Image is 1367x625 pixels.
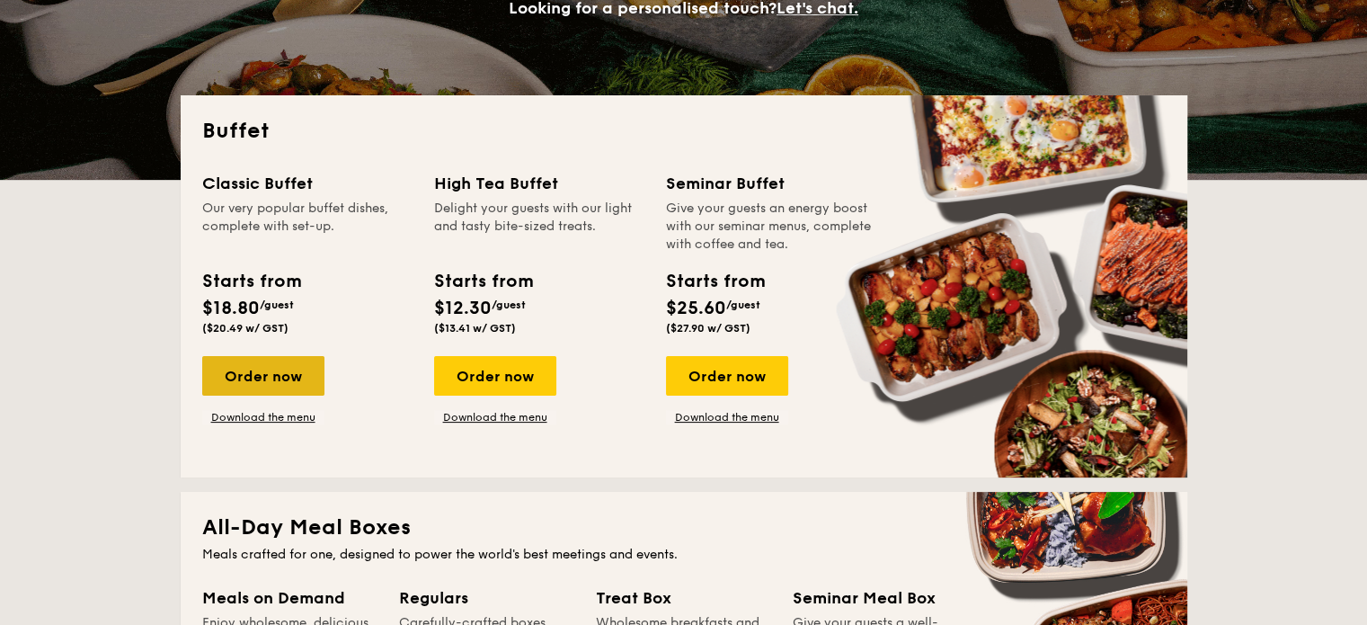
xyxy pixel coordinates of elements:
[666,268,764,295] div: Starts from
[666,356,788,396] div: Order now
[434,200,644,254] div: Delight your guests with our light and tasty bite-sized treats.
[202,410,324,424] a: Download the menu
[666,200,876,254] div: Give your guests an energy boost with our seminar menus, complete with coffee and tea.
[202,171,413,196] div: Classic Buffet
[434,268,532,295] div: Starts from
[202,546,1166,564] div: Meals crafted for one, designed to power the world's best meetings and events.
[492,299,526,311] span: /guest
[202,585,377,611] div: Meals on Demand
[666,322,750,335] span: ($27.90 w/ GST)
[202,200,413,254] div: Our very popular buffet dishes, complete with set-up.
[434,298,492,319] span: $12.30
[434,410,556,424] a: Download the menu
[202,298,260,319] span: $18.80
[726,299,760,311] span: /guest
[596,585,771,611] div: Treat Box
[434,171,644,196] div: High Tea Buffet
[202,268,300,295] div: Starts from
[202,117,1166,146] h2: Buffet
[260,299,294,311] span: /guest
[434,322,516,335] span: ($13.41 w/ GST)
[666,171,876,196] div: Seminar Buffet
[202,322,288,335] span: ($20.49 w/ GST)
[793,585,968,611] div: Seminar Meal Box
[666,298,726,319] span: $25.60
[666,410,788,424] a: Download the menu
[202,513,1166,542] h2: All-Day Meal Boxes
[399,585,574,611] div: Regulars
[202,356,324,396] div: Order now
[434,356,556,396] div: Order now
